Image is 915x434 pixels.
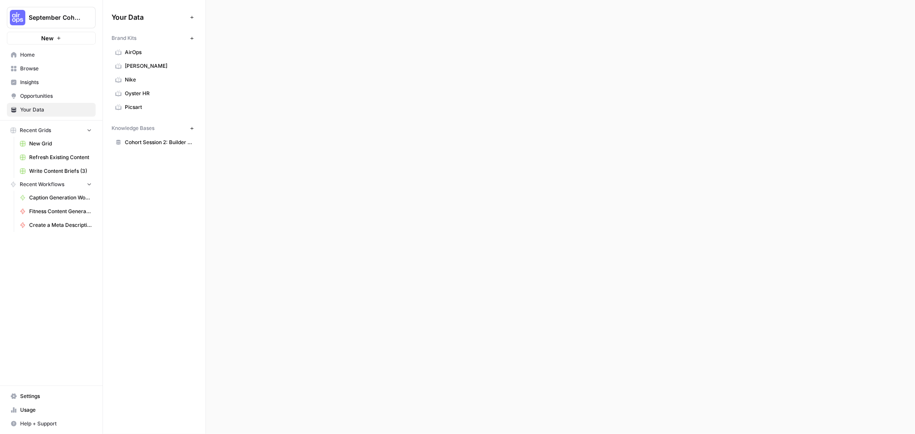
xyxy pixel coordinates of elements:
[112,124,154,132] span: Knowledge Bases
[7,389,96,403] a: Settings
[7,89,96,103] a: Opportunities
[7,124,96,137] button: Recent Grids
[125,90,193,97] span: Oyster HR
[112,136,197,149] a: Cohort Session 2: Builder Exercise
[7,103,96,117] a: Your Data
[16,218,96,232] a: Create a Meta Description ([PERSON_NAME])
[7,62,96,75] a: Browse
[16,137,96,151] a: New Grid
[20,406,92,414] span: Usage
[16,164,96,178] a: Write Content Briefs (3)
[20,65,92,72] span: Browse
[7,75,96,89] a: Insights
[29,167,92,175] span: Write Content Briefs (3)
[125,139,193,146] span: Cohort Session 2: Builder Exercise
[112,100,197,114] a: Picsart
[20,392,92,400] span: Settings
[125,62,193,70] span: [PERSON_NAME]
[16,191,96,205] a: Caption Generation Workflow Sample
[7,48,96,62] a: Home
[7,417,96,431] button: Help + Support
[112,59,197,73] a: [PERSON_NAME]
[7,403,96,417] a: Usage
[10,10,25,25] img: September Cohort Logo
[29,154,92,161] span: Refresh Existing Content
[7,32,96,45] button: New
[20,92,92,100] span: Opportunities
[112,73,197,87] a: Nike
[20,51,92,59] span: Home
[20,181,64,188] span: Recent Workflows
[29,13,81,22] span: September Cohort
[41,34,54,42] span: New
[112,34,136,42] span: Brand Kits
[7,178,96,191] button: Recent Workflows
[20,127,51,134] span: Recent Grids
[20,106,92,114] span: Your Data
[7,7,96,28] button: Workspace: September Cohort
[125,103,193,111] span: Picsart
[20,420,92,428] span: Help + Support
[29,221,92,229] span: Create a Meta Description ([PERSON_NAME])
[16,205,96,218] a: Fitness Content Generator ([PERSON_NAME])
[29,194,92,202] span: Caption Generation Workflow Sample
[29,208,92,215] span: Fitness Content Generator ([PERSON_NAME])
[125,48,193,56] span: AirOps
[112,87,197,100] a: Oyster HR
[112,45,197,59] a: AirOps
[112,12,187,22] span: Your Data
[29,140,92,148] span: New Grid
[125,76,193,84] span: Nike
[16,151,96,164] a: Refresh Existing Content
[20,78,92,86] span: Insights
